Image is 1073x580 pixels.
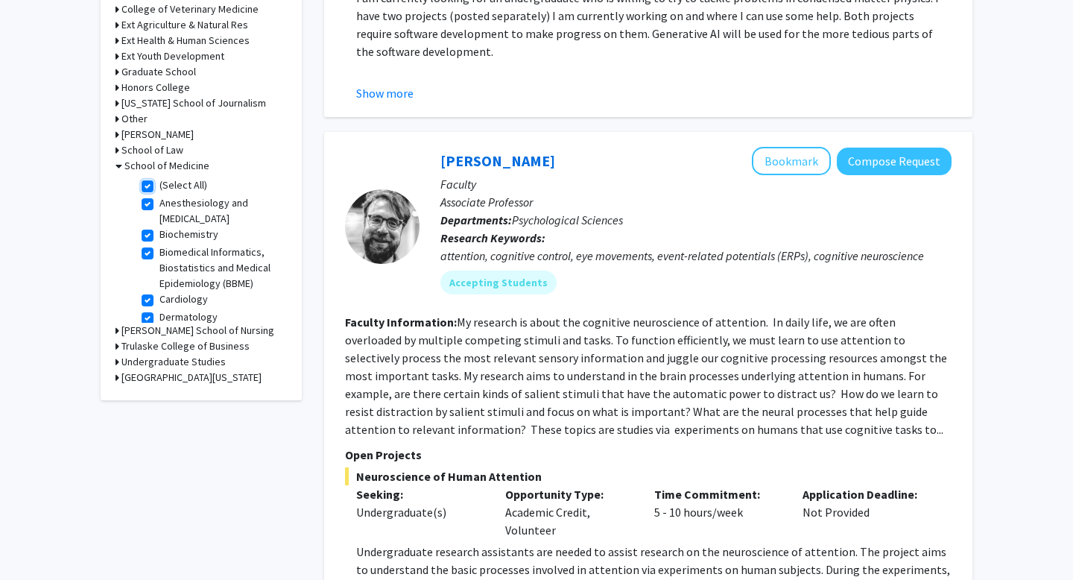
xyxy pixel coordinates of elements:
[124,158,209,174] h3: School of Medicine
[440,175,952,193] p: Faculty
[440,193,952,211] p: Associate Professor
[121,95,266,111] h3: [US_STATE] School of Journalism
[121,111,148,127] h3: Other
[121,1,259,17] h3: College of Veterinary Medicine
[121,338,250,354] h3: Trulaske College of Business
[121,354,226,370] h3: Undergraduate Studies
[654,485,781,503] p: Time Commitment:
[440,151,555,170] a: [PERSON_NAME]
[440,247,952,265] div: attention, cognitive control, eye movements, event-related potentials (ERPs), cognitive neuroscience
[345,315,947,437] fg-read-more: My research is about the cognitive neuroscience of attention. In daily life, we are often overloa...
[643,485,792,539] div: 5 - 10 hours/week
[121,48,224,64] h3: Ext Youth Development
[345,467,952,485] span: Neuroscience of Human Attention
[803,485,929,503] p: Application Deadline:
[121,17,248,33] h3: Ext Agriculture & Natural Res
[159,245,283,291] label: Biomedical Informatics, Biostatistics and Medical Epidemiology (BBME)
[121,370,262,385] h3: [GEOGRAPHIC_DATA][US_STATE]
[356,84,414,102] button: Show more
[837,148,952,175] button: Compose Request to Nicholas Gaspelin
[440,212,512,227] b: Departments:
[121,33,250,48] h3: Ext Health & Human Sciences
[121,323,274,338] h3: [PERSON_NAME] School of Nursing
[752,147,831,175] button: Add Nicholas Gaspelin to Bookmarks
[121,142,183,158] h3: School of Law
[356,485,483,503] p: Seeking:
[512,212,623,227] span: Psychological Sciences
[121,80,190,95] h3: Honors College
[159,291,208,307] label: Cardiology
[505,485,632,503] p: Opportunity Type:
[159,227,218,242] label: Biochemistry
[121,64,196,80] h3: Graduate School
[159,177,207,193] label: (Select All)
[345,315,457,330] b: Faculty Information:
[791,485,940,539] div: Not Provided
[494,485,643,539] div: Academic Credit, Volunteer
[440,230,545,245] b: Research Keywords:
[11,513,63,569] iframe: Chat
[345,446,952,464] p: Open Projects
[159,309,218,325] label: Dermatology
[121,127,194,142] h3: [PERSON_NAME]
[356,503,483,521] div: Undergraduate(s)
[159,195,283,227] label: Anesthesiology and [MEDICAL_DATA]
[440,271,557,294] mat-chip: Accepting Students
